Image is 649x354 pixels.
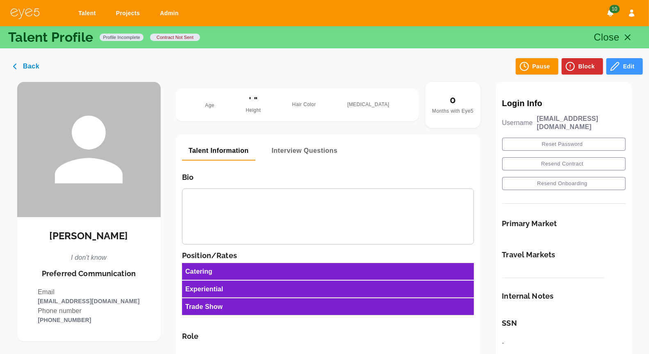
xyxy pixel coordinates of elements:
[185,266,212,277] h6: Catering
[153,34,197,41] span: contract not sent
[502,338,626,348] p: -
[182,173,474,182] h6: Bio
[502,250,556,259] h6: Travel Markets
[537,115,626,131] p: [EMAIL_ADDRESS][DOMAIN_NAME]
[38,297,139,306] p: [EMAIL_ADDRESS][DOMAIN_NAME]
[594,30,620,45] p: Close
[502,319,626,328] h6: SSN
[42,269,136,278] h6: Preferred Communication
[182,251,474,260] h6: Position/Rates
[265,141,344,161] button: Interview Questions
[205,102,214,108] span: Age
[502,292,626,301] h6: Internal Notes
[111,6,148,21] a: Projects
[6,58,48,75] button: Back
[589,27,641,47] button: Close
[71,253,107,263] p: I don't know
[609,5,619,13] span: 10
[502,219,557,228] h6: Primary Market
[38,316,139,325] p: [PHONE_NUMBER]
[502,119,533,127] p: Username
[502,177,626,190] button: Resend Onboarding
[562,58,603,75] button: Block
[8,31,93,44] p: Talent Profile
[246,95,261,107] h5: ' "
[502,157,626,170] button: Resend Contract
[182,332,474,341] h6: Role
[185,302,223,312] h6: Trade Show
[606,58,643,75] button: Edit
[516,58,558,75] button: Pause
[10,7,40,19] img: eye5
[38,287,139,297] p: Email
[185,284,223,294] h6: Experiential
[100,34,143,41] span: Profile Incomplete
[347,101,389,109] span: [MEDICAL_DATA]
[38,306,139,316] p: Phone number
[603,6,618,20] button: Notifications
[292,101,316,109] span: Hair Color
[432,108,474,114] span: Months with Eye5
[502,98,626,108] p: Login Info
[502,138,626,151] button: Reset Password
[432,94,474,106] h5: 0
[246,107,261,115] span: Height
[182,141,255,161] button: Talent Information
[73,6,104,21] a: Talent
[155,6,187,21] a: Admin
[50,230,128,242] h5: [PERSON_NAME]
